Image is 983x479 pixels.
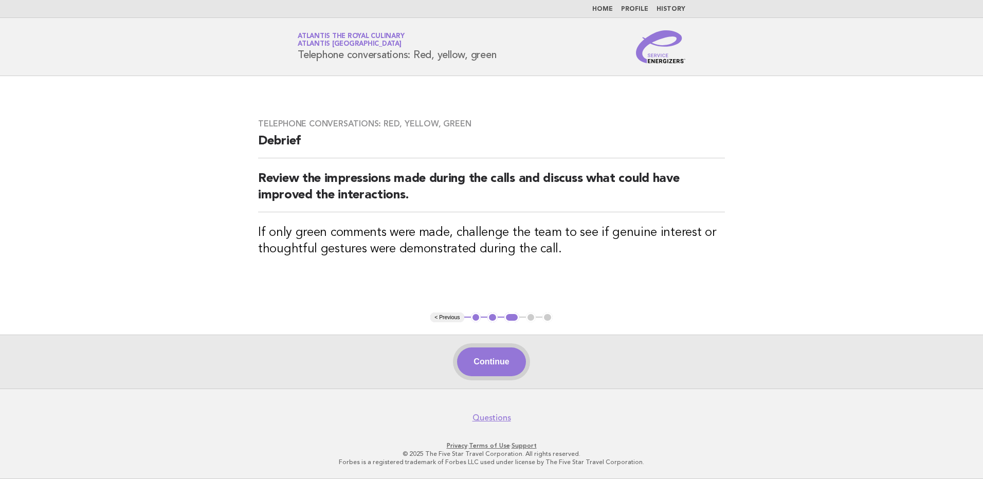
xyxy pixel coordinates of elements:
[258,225,725,257] h3: If only green comments were made, challenge the team to see if genuine interest or thoughtful ges...
[298,33,404,47] a: Atlantis the Royal CulinaryAtlantis [GEOGRAPHIC_DATA]
[636,30,685,63] img: Service Energizers
[621,6,648,12] a: Profile
[258,119,725,129] h3: Telephone conversations: Red, yellow, green
[471,312,481,323] button: 1
[177,458,806,466] p: Forbes is a registered trademark of Forbes LLC used under license by The Five Star Travel Corpora...
[457,347,525,376] button: Continue
[298,41,402,48] span: Atlantis [GEOGRAPHIC_DATA]
[657,6,685,12] a: History
[592,6,613,12] a: Home
[177,450,806,458] p: © 2025 The Five Star Travel Corporation. All rights reserved.
[258,133,725,158] h2: Debrief
[258,171,725,212] h2: Review the impressions made during the calls and discuss what could have improved the interactions.
[469,442,510,449] a: Terms of Use
[472,413,511,423] a: Questions
[504,312,519,323] button: 3
[487,312,498,323] button: 2
[512,442,537,449] a: Support
[447,442,467,449] a: Privacy
[430,312,464,323] button: < Previous
[177,441,806,450] p: · ·
[298,33,496,60] h1: Telephone conversations: Red, yellow, green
